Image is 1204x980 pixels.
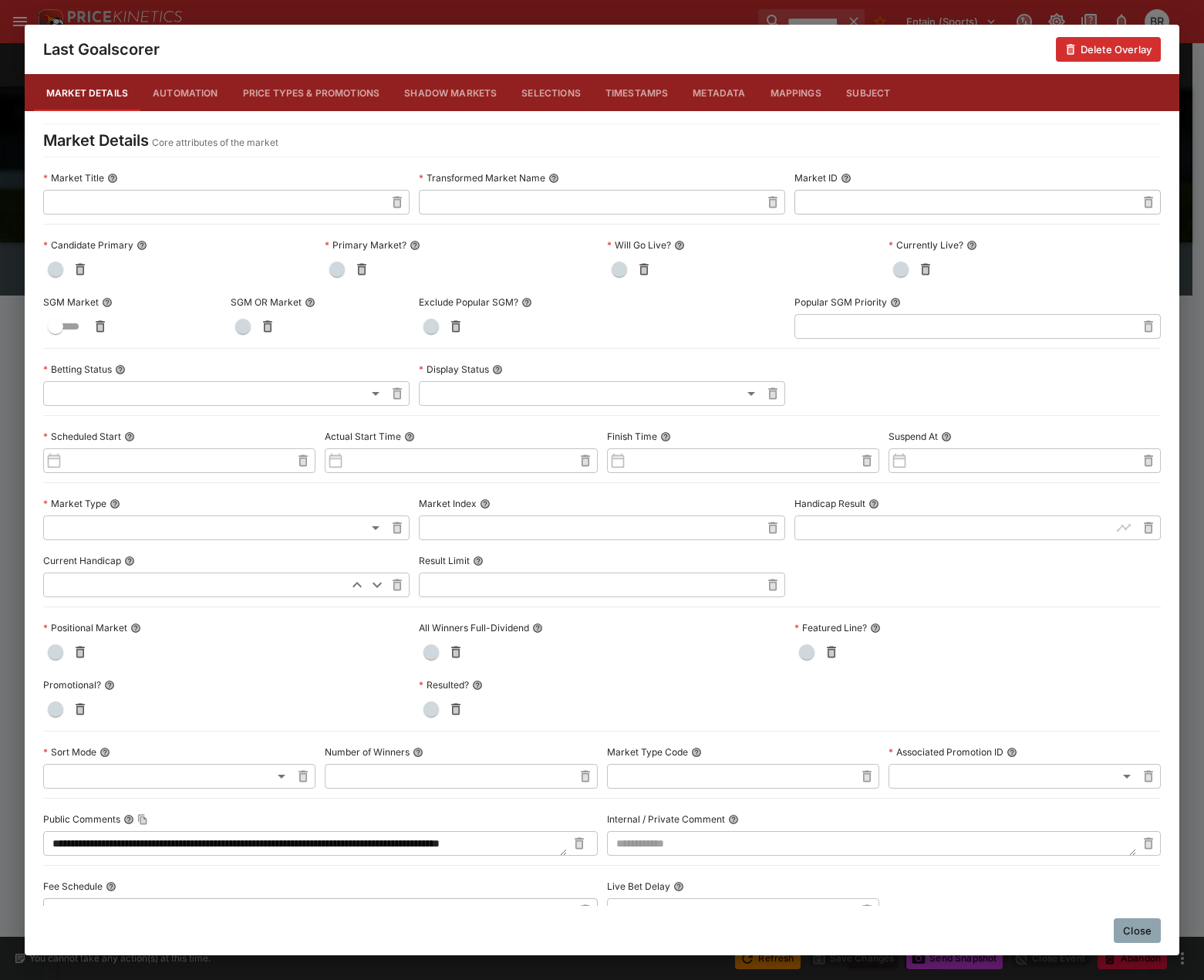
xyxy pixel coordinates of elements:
[123,814,134,825] button: Public CommentsCopy To Clipboard
[492,364,503,375] button: Display Status
[231,74,393,111] button: Price Types & Promotions
[43,39,160,59] h4: Last Goalscorer
[137,814,148,825] button: Copy To Clipboard
[392,74,509,111] button: Shadow Markets
[419,497,477,510] p: Market Index
[889,238,963,252] p: Currently Live?
[305,297,315,308] button: SGM OR Market
[660,431,671,442] button: Finish Time
[43,621,127,634] p: Positional Market
[43,238,133,252] p: Candidate Primary
[419,621,529,634] p: All Winners Full-Dividend
[532,623,543,634] button: All Winners Full-Dividend
[43,363,112,376] p: Betting Status
[674,240,685,251] button: Will Go Live?
[140,74,231,111] button: Automation
[794,171,838,184] p: Market ID
[728,814,739,825] button: Internal / Private Comment
[548,173,559,184] button: Transformed Market Name
[473,556,484,566] button: Result Limit
[104,680,115,691] button: Promotional?
[43,813,120,826] p: Public Comments
[419,678,469,691] p: Resulted?
[231,296,302,309] p: SGM OR Market
[593,74,681,111] button: Timestamps
[607,238,671,252] p: Will Go Live?
[410,240,420,251] button: Primary Market?
[889,745,1003,759] p: Associated Promotion ID
[110,498,120,509] button: Market Type
[43,554,121,567] p: Current Handicap
[691,747,702,758] button: Market Type Code
[102,297,113,308] button: SGM Market
[841,173,852,184] button: Market ID
[137,240,147,251] button: Candidate Primary
[673,881,684,892] button: Live Bet Delay
[115,364,126,375] button: Betting Status
[758,74,834,111] button: Mappings
[43,430,121,443] p: Scheduled Start
[413,747,423,758] button: Number of Winners
[607,430,657,443] p: Finish Time
[43,296,99,309] p: SGM Market
[521,297,532,308] button: Exclude Popular SGM?
[794,497,865,510] p: Handicap Result
[404,431,415,442] button: Actual Start Time
[419,363,489,376] p: Display Status
[794,621,867,634] p: Featured Line?
[43,745,96,759] p: Sort Mode
[834,74,903,111] button: Subject
[419,171,545,184] p: Transformed Market Name
[43,171,104,184] p: Market Title
[106,881,116,892] button: Fee Schedule
[941,431,952,442] button: Suspend At
[1056,37,1161,62] button: Delete Overlay
[43,880,103,893] p: Fee Schedule
[34,74,140,111] button: Market Details
[1007,747,1017,758] button: Associated Promotion ID
[680,74,757,111] button: Metadata
[130,623,141,634] button: Positional Market
[43,497,106,510] p: Market Type
[966,240,977,251] button: Currently Live?
[480,498,491,509] button: Market Index
[325,745,410,759] p: Number of Winners
[794,296,887,309] p: Popular SGM Priority
[325,430,401,443] p: Actual Start Time
[607,745,688,759] p: Market Type Code
[607,813,725,826] p: Internal / Private Comment
[509,74,593,111] button: Selections
[607,880,670,893] p: Live Bet Delay
[1114,918,1161,943] button: Close
[124,556,135,566] button: Current Handicap
[325,238,406,252] p: Primary Market?
[43,130,149,150] h4: Market Details
[124,431,135,442] button: Scheduled Start
[419,554,470,567] p: Result Limit
[99,747,110,758] button: Sort Mode
[107,173,118,184] button: Market Title
[890,297,901,308] button: Popular SGM Priority
[868,498,879,509] button: Handicap Result
[152,135,278,150] p: Core attributes of the market
[43,678,101,691] p: Promotional?
[419,296,518,309] p: Exclude Popular SGM?
[472,680,483,691] button: Resulted?
[889,430,938,443] p: Suspend At
[870,623,881,634] button: Featured Line?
